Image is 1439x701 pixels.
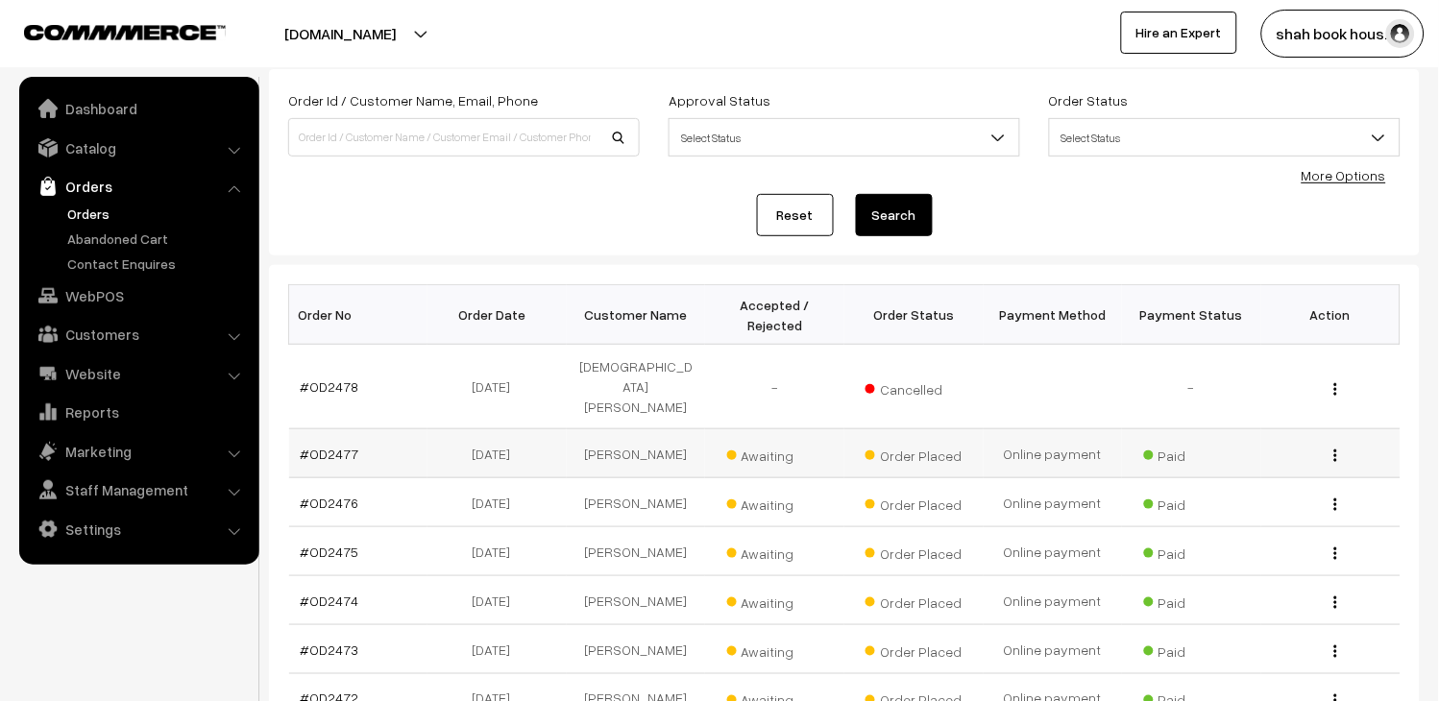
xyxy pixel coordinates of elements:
[1334,449,1337,462] img: Menu
[1144,539,1240,564] span: Paid
[301,592,359,609] a: #OD2474
[24,91,253,126] a: Dashboard
[427,478,567,527] td: [DATE]
[1334,383,1337,396] img: Menu
[727,490,823,515] span: Awaiting
[1334,645,1337,658] img: Menu
[1049,90,1129,110] label: Order Status
[24,434,253,469] a: Marketing
[856,194,933,236] button: Search
[727,637,823,662] span: Awaiting
[984,625,1123,674] td: Online payment
[984,429,1123,478] td: Online payment
[288,118,640,157] input: Order Id / Customer Name / Customer Email / Customer Phone
[984,478,1123,527] td: Online payment
[1144,490,1240,515] span: Paid
[866,441,962,466] span: Order Placed
[1334,498,1337,511] img: Menu
[1144,637,1240,662] span: Paid
[301,378,359,395] a: #OD2478
[670,121,1019,155] span: Select Status
[24,472,253,507] a: Staff Management
[301,495,359,511] a: #OD2476
[24,395,253,429] a: Reports
[567,576,706,625] td: [PERSON_NAME]
[24,317,253,351] a: Customers
[984,576,1123,625] td: Online payment
[1334,596,1337,609] img: Menu
[866,588,962,613] span: Order Placed
[427,285,567,345] th: Order Date
[427,527,567,576] td: [DATE]
[866,539,962,564] span: Order Placed
[727,539,823,564] span: Awaiting
[24,278,253,313] a: WebPOS
[1122,285,1261,345] th: Payment Status
[757,194,834,236] a: Reset
[866,637,962,662] span: Order Placed
[427,345,567,429] td: [DATE]
[24,25,226,39] img: COMMMERCE
[1144,441,1240,466] span: Paid
[1122,345,1261,429] td: -
[669,90,770,110] label: Approval Status
[1049,118,1401,157] span: Select Status
[24,512,253,546] a: Settings
[1302,167,1386,183] a: More Options
[217,10,463,58] button: [DOMAIN_NAME]
[427,429,567,478] td: [DATE]
[1261,285,1401,345] th: Action
[567,625,706,674] td: [PERSON_NAME]
[301,641,359,658] a: #OD2473
[301,446,359,462] a: #OD2477
[1050,121,1400,155] span: Select Status
[705,285,844,345] th: Accepted / Rejected
[669,118,1020,157] span: Select Status
[24,131,253,165] a: Catalog
[1144,588,1240,613] span: Paid
[567,527,706,576] td: [PERSON_NAME]
[62,204,253,224] a: Orders
[289,285,428,345] th: Order No
[62,229,253,249] a: Abandoned Cart
[866,490,962,515] span: Order Placed
[984,285,1123,345] th: Payment Method
[567,285,706,345] th: Customer Name
[1334,547,1337,560] img: Menu
[62,254,253,274] a: Contact Enquires
[727,441,823,466] span: Awaiting
[1386,19,1415,48] img: user
[427,625,567,674] td: [DATE]
[24,169,253,204] a: Orders
[866,375,962,399] span: Cancelled
[1121,12,1237,54] a: Hire an Expert
[727,588,823,613] span: Awaiting
[301,544,359,560] a: #OD2475
[844,285,984,345] th: Order Status
[24,356,253,391] a: Website
[24,19,192,42] a: COMMMERCE
[705,345,844,429] td: -
[1261,10,1425,58] button: shah book hous…
[984,527,1123,576] td: Online payment
[427,576,567,625] td: [DATE]
[567,429,706,478] td: [PERSON_NAME]
[288,90,538,110] label: Order Id / Customer Name, Email, Phone
[567,478,706,527] td: [PERSON_NAME]
[567,345,706,429] td: [DEMOGRAPHIC_DATA][PERSON_NAME]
